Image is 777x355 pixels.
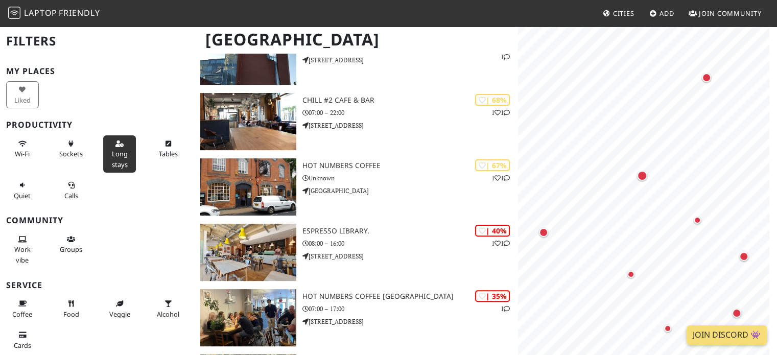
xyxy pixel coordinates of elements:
[64,191,78,200] span: Video/audio calls
[645,4,678,22] a: Add
[103,295,136,322] button: Veggie
[194,224,518,281] a: Espresso Library. | 40% 11 Espresso Library. 08:00 – 16:00 [STREET_ADDRESS]
[59,7,100,18] span: Friendly
[302,304,519,314] p: 07:00 – 17:00
[14,245,31,264] span: People working
[152,135,184,162] button: Tables
[6,135,39,162] button: Wi-Fi
[55,295,87,322] button: Food
[12,310,32,319] span: Coffee
[491,108,510,117] p: 1 1
[302,186,519,196] p: [GEOGRAPHIC_DATA]
[700,71,713,84] div: Map marker
[8,7,20,19] img: LaptopFriendly
[302,121,519,130] p: [STREET_ADDRESS]
[475,290,510,302] div: | 35%
[635,169,649,183] div: Map marker
[112,149,128,169] span: Long stays
[691,214,703,226] div: Map marker
[59,149,83,158] span: Power sockets
[200,93,296,150] img: Chill #2 Cafe & Bar
[6,295,39,322] button: Coffee
[660,9,674,18] span: Add
[501,304,510,314] p: 1
[302,239,519,248] p: 08:00 – 16:00
[475,225,510,236] div: | 40%
[63,310,79,319] span: Food
[157,310,179,319] span: Alcohol
[6,216,188,225] h3: Community
[152,295,184,322] button: Alcohol
[194,289,518,346] a: Hot Numbers Coffee Trumpington Street | 35% 1 Hot Numbers Coffee [GEOGRAPHIC_DATA] 07:00 – 17:00 ...
[159,149,178,158] span: Work-friendly tables
[200,158,296,216] img: Hot Numbers Coffee
[302,108,519,117] p: 07:00 – 22:00
[302,161,519,170] h3: Hot Numbers Coffee
[8,5,100,22] a: LaptopFriendly LaptopFriendly
[475,94,510,106] div: | 68%
[302,292,519,301] h3: Hot Numbers Coffee [GEOGRAPHIC_DATA]
[103,135,136,173] button: Long stays
[302,251,519,261] p: [STREET_ADDRESS]
[6,120,188,130] h3: Productivity
[60,245,82,254] span: Group tables
[194,158,518,216] a: Hot Numbers Coffee | 67% 11 Hot Numbers Coffee Unknown [GEOGRAPHIC_DATA]
[14,191,31,200] span: Quiet
[200,289,296,346] img: Hot Numbers Coffee Trumpington Street
[302,173,519,183] p: Unknown
[491,239,510,248] p: 1 1
[685,4,766,22] a: Join Community
[6,280,188,290] h3: Service
[200,224,296,281] img: Espresso Library.
[537,226,550,239] div: Map marker
[6,66,188,76] h3: My Places
[475,159,510,171] div: | 67%
[55,177,87,204] button: Calls
[6,177,39,204] button: Quiet
[194,93,518,150] a: Chill #2 Cafe & Bar | 68% 11 Chill #2 Cafe & Bar 07:00 – 22:00 [STREET_ADDRESS]
[613,9,634,18] span: Cities
[737,250,750,263] div: Map marker
[55,231,87,258] button: Groups
[699,9,762,18] span: Join Community
[55,135,87,162] button: Sockets
[6,26,188,57] h2: Filters
[15,149,30,158] span: Stable Wi-Fi
[109,310,130,319] span: Veggie
[14,341,31,350] span: Credit cards
[6,326,39,353] button: Cards
[625,268,637,280] div: Map marker
[302,227,519,235] h3: Espresso Library.
[302,96,519,105] h3: Chill #2 Cafe & Bar
[6,231,39,268] button: Work vibe
[599,4,639,22] a: Cities
[197,26,516,54] h1: [GEOGRAPHIC_DATA]
[302,317,519,326] p: [STREET_ADDRESS]
[24,7,57,18] span: Laptop
[491,173,510,183] p: 1 1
